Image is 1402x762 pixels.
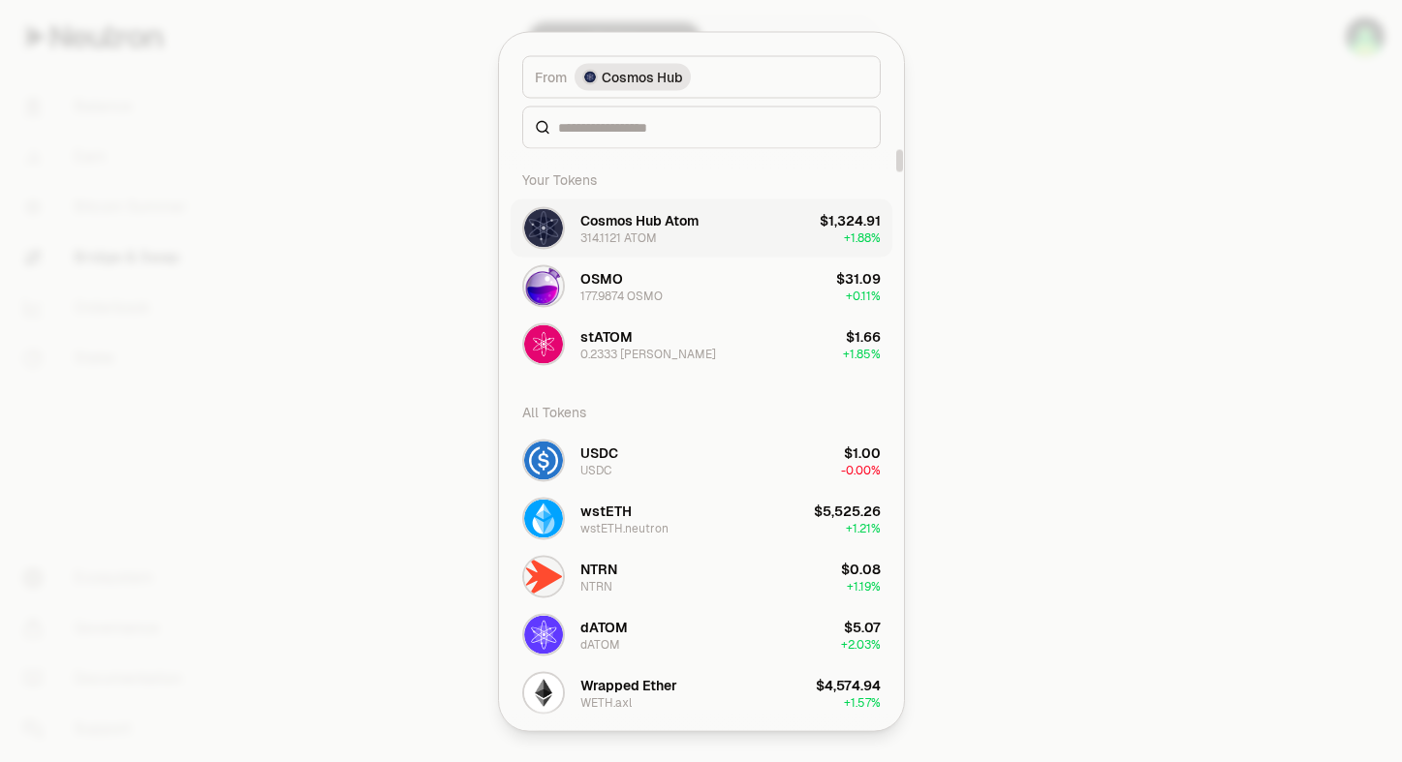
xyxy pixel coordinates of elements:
span: Cosmos Hub [602,67,683,86]
div: All Tokens [511,392,892,431]
span: + 1.88% [844,229,881,245]
button: OSMO LogoOSMO177.9874 OSMO$31.09+0.11% [511,257,892,315]
img: ATOM Logo [524,208,563,247]
div: dATOM [580,617,628,636]
img: WETH.axl Logo [524,673,563,712]
img: stATOM Logo [524,324,563,363]
div: wstETH [580,501,632,520]
div: WETH.axl [580,694,632,710]
div: USDC [580,442,618,462]
div: $31.09 [836,268,881,288]
div: $1.00 [844,442,881,462]
span: + 1.57% [844,694,881,710]
button: USDC LogoUSDCUSDC$1.00-0.00% [511,431,892,489]
div: 177.9874 OSMO [580,288,663,303]
div: stATOM [580,326,633,346]
div: Your Tokens [511,160,892,198]
span: + 1.21% [846,520,881,535]
div: wstETH.neutron [580,520,669,535]
span: + 1.19% [847,578,881,594]
div: Cosmos Hub Atom [580,210,699,229]
div: 0.2333 [PERSON_NAME] [580,346,716,361]
div: $5,525.26 [814,501,881,520]
div: $4,574.94 [816,675,881,694]
span: -0.00% [841,462,881,477]
span: + 1.85% [843,346,881,361]
img: OSMO Logo [524,266,563,305]
img: wstETH.neutron Logo [524,499,563,537]
div: $1,324.91 [820,210,881,229]
button: stATOM LogostATOM0.2333 [PERSON_NAME]$1.66+1.85% [511,315,892,373]
div: $1.66 [846,326,881,346]
img: Cosmos Hub Logo [584,71,596,82]
div: dATOM [580,636,620,652]
button: ATOM LogoCosmos Hub Atom314.1121 ATOM$1,324.91+1.88% [511,198,892,257]
button: NTRN LogoNTRNNTRN$0.08+1.19% [511,547,892,605]
div: $5.07 [844,617,881,636]
div: OSMO [580,268,623,288]
div: USDC [580,462,611,477]
button: WETH.axl LogoWrapped EtherWETH.axl$4,574.94+1.57% [511,663,892,721]
span: + 0.11% [846,288,881,303]
img: USDC Logo [524,441,563,479]
button: wstETH.neutron LogowstETHwstETH.neutron$5,525.26+1.21% [511,489,892,547]
img: dATOM Logo [524,615,563,654]
div: NTRN [580,559,617,578]
span: + 2.03% [841,636,881,652]
button: FromCosmos Hub LogoCosmos Hub [522,55,881,98]
div: NTRN [580,578,612,594]
button: dATOM LogodATOMdATOM$5.07+2.03% [511,605,892,663]
span: From [535,67,567,86]
div: $0.08 [841,559,881,578]
img: NTRN Logo [524,557,563,595]
div: 314.1121 ATOM [580,229,657,245]
div: Wrapped Ether [580,675,677,694]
